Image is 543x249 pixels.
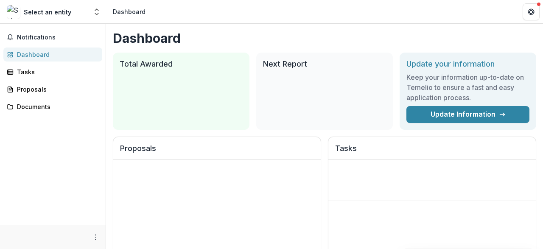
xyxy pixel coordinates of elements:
div: Dashboard [17,50,95,59]
button: More [90,232,101,242]
nav: breadcrumb [109,6,149,18]
div: Tasks [17,67,95,76]
div: Proposals [17,85,95,94]
div: Select an entity [24,8,71,17]
button: Notifications [3,31,102,44]
a: Tasks [3,65,102,79]
h2: Update your information [406,59,529,69]
h2: Next Report [263,59,386,69]
h3: Keep your information up-to-date on Temelio to ensure a fast and easy application process. [406,72,529,103]
h2: Tasks [335,144,529,160]
a: Update Information [406,106,529,123]
div: Documents [17,102,95,111]
button: Get Help [523,3,540,20]
h2: Proposals [120,144,314,160]
h1: Dashboard [113,31,536,46]
a: Documents [3,100,102,114]
div: Dashboard [113,7,146,16]
h2: Total Awarded [120,59,243,69]
img: Select an entity [7,5,20,19]
span: Notifications [17,34,99,41]
a: Proposals [3,82,102,96]
a: Dashboard [3,48,102,62]
button: Open entity switcher [91,3,103,20]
